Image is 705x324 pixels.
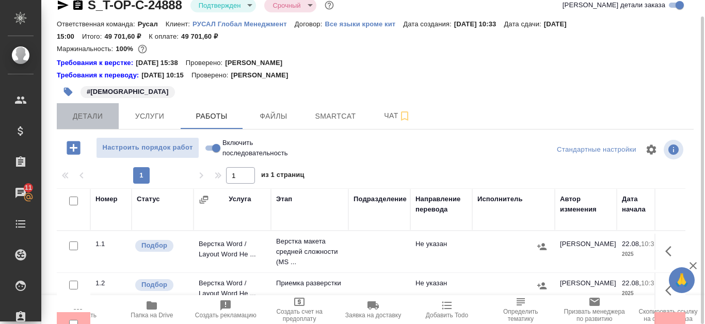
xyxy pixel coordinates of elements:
[3,180,39,206] a: 11
[193,20,295,28] p: РУСАЛ Глобал Менеджмент
[116,45,136,53] p: 100%
[115,295,189,324] button: Папка на Drive
[490,308,551,322] span: Определить тематику
[276,194,292,204] div: Этап
[57,70,141,80] a: Требования к переводу:
[196,1,244,10] button: Подтвержден
[187,110,236,123] span: Работы
[622,249,663,260] p: 2025
[534,278,550,294] button: Назначить
[82,33,104,40] p: Итого:
[149,33,181,40] p: К оплате:
[659,239,684,264] button: Здесь прячутся важные кнопки
[269,308,330,322] span: Создать счет на предоплату
[57,45,116,53] p: Маржинальность:
[261,169,305,184] span: из 1 страниц
[189,295,263,324] button: Создать рекламацию
[560,194,612,215] div: Автор изменения
[57,70,141,80] div: Нажми, чтобы открыть папку с инструкцией
[641,240,658,248] p: 10:35
[60,312,97,319] span: Пересчитать
[410,273,472,309] td: Не указан
[102,142,194,154] span: Настроить порядок работ
[229,194,251,204] div: Услуга
[410,295,484,324] button: Добавить Todo
[555,234,617,270] td: [PERSON_NAME]
[504,20,543,28] p: Дата сдачи:
[87,87,169,97] p: #[DEMOGRAPHIC_DATA]
[534,239,550,254] button: Назначить
[134,278,188,292] div: Можно подбирать исполнителей
[622,279,641,287] p: 22.08,
[141,70,191,80] p: [DATE] 10:15
[454,20,504,28] p: [DATE] 10:33
[136,42,149,56] button: 0.00 RUB;
[199,195,209,205] button: Сгруппировать
[263,295,337,324] button: Создать счет на предоплату
[134,239,188,253] div: Можно подбирать исполнителей
[398,110,411,122] svg: Подписаться
[622,194,663,215] div: Дата начала
[373,109,422,122] span: Чат
[95,278,126,288] div: 1.2
[554,142,639,158] div: split button
[664,140,685,159] span: Посмотреть информацию
[637,308,699,322] span: Скопировать ссылку на оценку заказа
[96,137,199,158] button: Настроить порядок работ
[555,273,617,309] td: [PERSON_NAME]
[631,295,705,324] button: Скопировать ссылку на оценку заказа
[276,236,343,267] p: Верстка макета средней сложности (MS ...
[57,80,79,103] button: Добавить тэг
[345,312,401,319] span: Заявка на доставку
[354,194,407,204] div: Подразделение
[104,33,149,40] p: 49 701,60 ₽
[57,58,136,68] div: Нажми, чтобы открыть папку с инструкцией
[622,240,641,248] p: 22.08,
[426,312,468,319] span: Добавить Todo
[181,33,226,40] p: 49 701,60 ₽
[95,239,126,249] div: 1.1
[186,58,226,68] p: Проверено:
[477,194,523,204] div: Исполнитель
[193,19,295,28] a: РУСАЛ Глобал Менеджмент
[295,20,325,28] p: Договор:
[166,20,193,28] p: Клиент:
[410,234,472,270] td: Не указан
[131,312,173,319] span: Папка на Drive
[191,70,231,80] p: Проверено:
[41,295,115,324] button: Пересчитать
[95,194,118,204] div: Номер
[669,267,695,293] button: 🙏
[57,20,138,28] p: Ответственная команда:
[639,137,664,162] span: Настроить таблицу
[641,279,658,287] p: 10:35
[194,273,271,309] td: Верстка Word / Layout Word Не ...
[325,20,403,28] p: Все языки кроме кит
[137,194,160,204] div: Статус
[231,70,296,80] p: [PERSON_NAME]
[622,288,663,299] p: 2025
[57,58,136,68] a: Требования к верстке:
[249,110,298,123] span: Файлы
[63,110,113,123] span: Детали
[141,280,167,290] p: Подбор
[557,295,631,324] button: Призвать менеджера по развитию
[403,20,454,28] p: Дата создания:
[673,269,691,291] span: 🙏
[311,110,360,123] span: Smartcat
[325,19,403,28] a: Все языки кроме кит
[269,1,303,10] button: Срочный
[484,295,557,324] button: Определить тематику
[564,308,625,322] span: Призвать менеджера по развитию
[19,183,38,193] span: 11
[125,110,174,123] span: Услуги
[276,278,343,288] p: Приемка разверстки
[59,137,88,158] button: Добавить работу
[194,234,271,270] td: Верстка Word / Layout Word Не ...
[136,58,186,68] p: [DATE] 15:38
[337,295,410,324] button: Заявка на доставку
[225,58,290,68] p: [PERSON_NAME]
[141,240,167,251] p: Подбор
[195,312,257,319] span: Создать рекламацию
[659,278,684,303] button: Здесь прячутся важные кнопки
